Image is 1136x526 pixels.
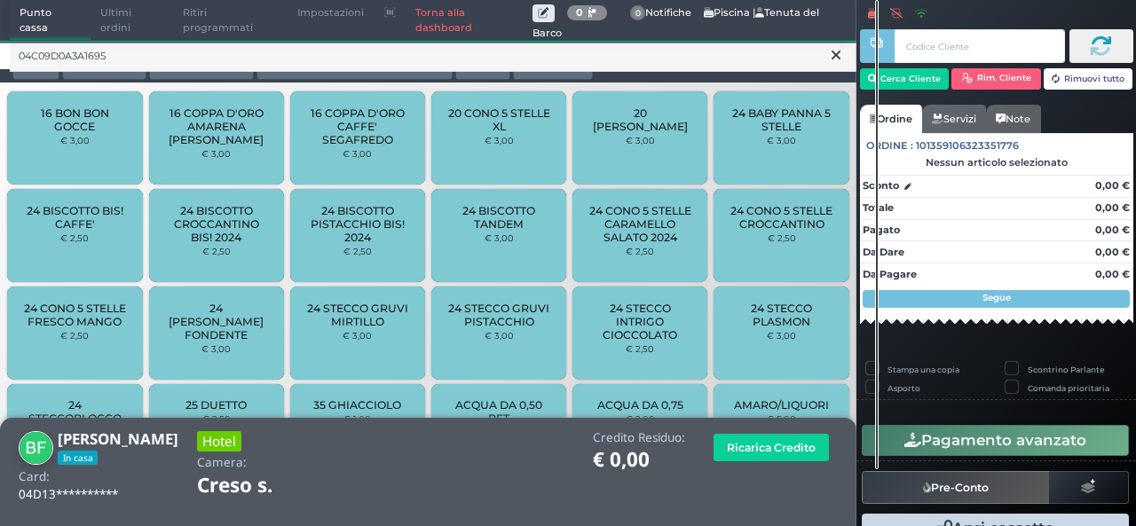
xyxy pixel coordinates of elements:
[588,204,693,244] span: 24 CONO 5 STELLE CARAMELLO SALATO 2024
[863,246,904,258] strong: Da Dare
[173,1,288,41] span: Ritiri programmati
[729,302,834,328] span: 24 STECCO PLASMON
[60,232,89,243] small: € 2,50
[343,246,372,256] small: € 2,50
[343,148,372,159] small: € 3,00
[288,1,374,26] span: Impostazioni
[588,106,693,133] span: 20 [PERSON_NAME]
[922,105,986,133] a: Servizi
[60,330,89,341] small: € 2,50
[986,105,1040,133] a: Note
[446,106,552,133] span: 20 CONO 5 STELLE XL
[626,343,654,354] small: € 2,50
[982,292,1011,303] strong: Segue
[201,148,231,159] small: € 3,00
[22,204,128,231] span: 24 BISCOTTO BIS! CAFFE'
[22,398,128,425] span: 24 STECCOBLOCCO
[863,201,894,214] strong: Totale
[1095,179,1130,192] strong: 0,00 €
[593,431,685,444] h4: Credito Residuo:
[714,434,829,461] button: Ricarica Credito
[767,413,796,424] small: € 5,00
[1095,246,1130,258] strong: 0,00 €
[626,413,655,424] small: € 2,00
[305,106,411,146] span: 16 COPPA D'ORO CAFFE' SEGAFREDO
[593,449,685,471] h1: € 0,00
[1095,201,1130,214] strong: 0,00 €
[1044,68,1133,90] button: Rimuovi tutto
[1028,364,1104,375] label: Scontrino Parlante
[734,398,829,412] span: AMARO/LIQUORI
[10,41,856,72] input: Ricerca articolo
[588,302,693,342] span: 24 STECCO INTRIGO CIOCCOLATO
[863,224,900,236] strong: Pagato
[626,135,655,145] small: € 3,00
[895,29,1064,63] input: Codice Cliente
[767,330,796,341] small: € 3,00
[860,156,1133,169] div: Nessun articolo selezionato
[201,343,231,354] small: € 3,00
[630,5,646,21] span: 0
[305,204,411,244] span: 24 BISCOTTO PISTACCHIO BIS! 2024
[343,330,372,341] small: € 3,00
[58,428,178,449] b: [PERSON_NAME]
[22,302,128,328] span: 24 CONO 5 STELLE FRESCO MANGO
[202,413,231,424] small: € 2,50
[22,106,128,133] span: 16 BON BON GOCCE
[866,138,913,153] span: Ordine :
[887,364,959,375] label: Stampa una copia
[19,470,50,483] h4: Card:
[1095,224,1130,236] strong: 0,00 €
[163,302,269,342] span: 24 [PERSON_NAME] FONDENTE
[485,232,514,243] small: € 3,00
[597,398,683,412] span: ACQUA DA 0,75
[1028,382,1109,394] label: Comanda prioritaria
[406,1,532,41] a: Torna alla dashboard
[185,398,247,412] span: 25 DUETTO
[163,106,269,146] span: 16 COPPA D'ORO AMARENA [PERSON_NAME]
[446,302,552,328] span: 24 STECCO GRUVI PISTACCHIO
[313,398,401,412] span: 35 GHIACCIOLO
[863,178,899,193] strong: Sconto
[729,106,834,133] span: 24 BABY PANNA 5 STELLE
[197,456,247,469] h4: Camera:
[576,6,583,19] b: 0
[60,135,90,145] small: € 3,00
[197,431,241,451] h3: Hotel
[58,451,98,465] span: In casa
[446,204,552,231] span: 24 BISCOTTO TANDEM
[305,302,411,328] span: 24 STECCO GRUVI MIRTILLO
[860,68,950,90] button: Cerca Cliente
[626,246,654,256] small: € 2,50
[916,138,1019,153] span: 101359106323351776
[1095,268,1130,280] strong: 0,00 €
[485,330,514,341] small: € 3,00
[10,1,91,41] span: Punto cassa
[163,204,269,244] span: 24 BISCOTTO CROCCANTINO BIS! 2024
[860,105,922,133] a: Ordine
[197,475,322,497] h1: Creso s.
[485,135,514,145] small: € 3,00
[91,1,173,41] span: Ultimi ordini
[767,135,796,145] small: € 3,00
[862,471,1050,503] button: Pre-Conto
[729,204,834,231] span: 24 CONO 5 STELLE CROCCANTINO
[202,246,231,256] small: € 2,50
[863,268,917,280] strong: Da Pagare
[343,413,371,424] small: € 1,00
[446,398,552,425] span: ACQUA DA 0,50 PET
[887,382,920,394] label: Asporto
[19,431,53,466] img: Beatriz Fernandez
[768,232,796,243] small: € 2,50
[862,425,1129,455] button: Pagamento avanzato
[951,68,1041,90] button: Rim. Cliente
